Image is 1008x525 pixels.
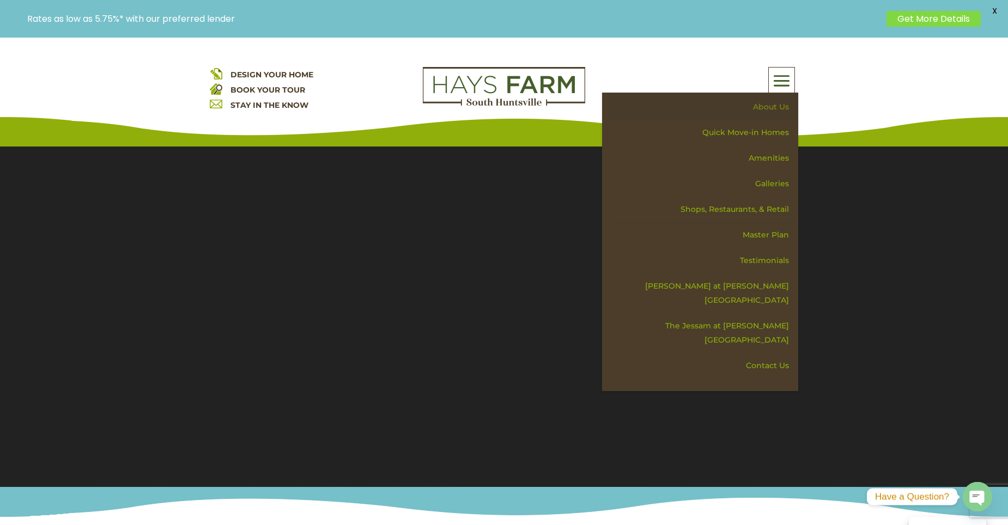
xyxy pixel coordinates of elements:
a: Testimonials [610,248,798,273]
a: The Jessam at [PERSON_NAME][GEOGRAPHIC_DATA] [610,313,798,353]
a: DESIGN YOUR HOME [230,70,313,80]
span: X [986,3,1003,19]
a: About Us [610,94,798,120]
img: book your home tour [210,82,222,95]
a: Galleries [610,171,798,197]
a: Get More Details [886,11,981,27]
a: hays farm homes huntsville development [423,99,585,108]
p: Rates as low as 5.75%* with our preferred lender [27,14,881,24]
a: STAY IN THE KNOW [230,100,308,110]
a: [PERSON_NAME] at [PERSON_NAME][GEOGRAPHIC_DATA] [610,273,798,313]
img: design your home [210,67,222,80]
a: BOOK YOUR TOUR [230,85,305,95]
a: Contact Us [610,353,798,379]
a: Master Plan [610,222,798,248]
img: Logo [423,67,585,106]
a: Amenities [610,145,798,171]
a: Quick Move-in Homes [610,120,798,145]
a: Shops, Restaurants, & Retail [610,197,798,222]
